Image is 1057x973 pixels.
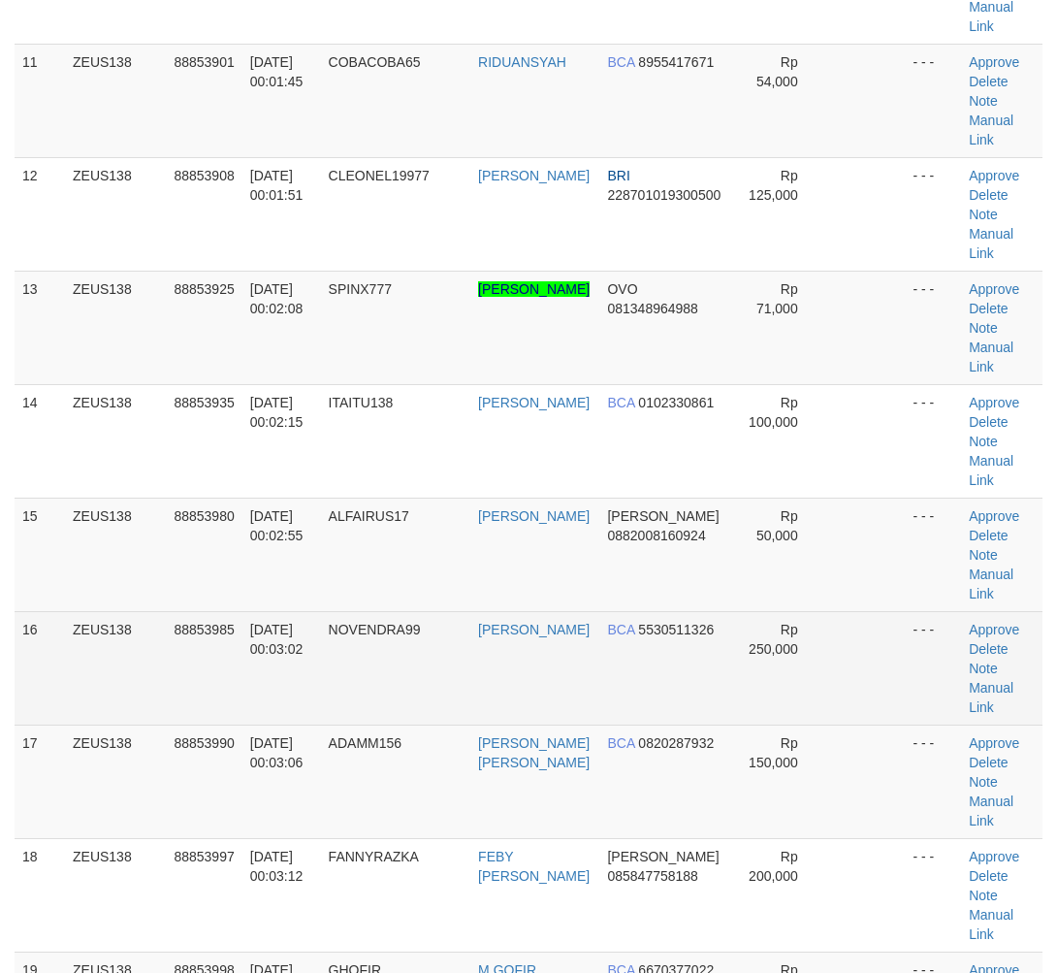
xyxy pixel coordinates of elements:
[969,187,1008,203] a: Delete
[250,281,304,316] span: [DATE] 00:02:08
[174,508,234,524] span: 88853980
[969,907,1013,942] a: Manual Link
[969,207,998,222] a: Note
[969,453,1013,488] a: Manual Link
[478,622,590,637] a: [PERSON_NAME]
[749,168,798,203] span: Rp 125,000
[969,622,1019,637] a: Approve
[749,849,798,884] span: Rp 200,000
[15,725,65,838] td: 17
[906,611,962,725] td: - - -
[174,281,234,297] span: 88853925
[15,384,65,498] td: 14
[478,395,590,410] a: [PERSON_NAME]
[250,508,304,543] span: [DATE] 00:02:55
[250,168,304,203] span: [DATE] 00:01:51
[15,44,65,157] td: 11
[65,271,166,384] td: ZEUS138
[329,54,421,70] span: COBACOBA65
[65,498,166,611] td: ZEUS138
[250,735,304,770] span: [DATE] 00:03:06
[329,508,409,524] span: ALFAIRUS17
[174,849,234,864] span: 88853997
[329,281,392,297] span: SPINX777
[969,281,1019,297] a: Approve
[250,849,304,884] span: [DATE] 00:03:12
[65,384,166,498] td: ZEUS138
[969,434,998,449] a: Note
[756,281,798,316] span: Rp 71,000
[969,168,1019,183] a: Approve
[749,622,798,657] span: Rp 250,000
[329,622,421,637] span: NOVENDRA99
[969,774,998,790] a: Note
[15,157,65,271] td: 12
[969,93,998,109] a: Note
[969,547,998,563] a: Note
[969,868,1008,884] a: Delete
[969,641,1008,657] a: Delete
[906,157,962,271] td: - - -
[174,395,234,410] span: 88853935
[749,735,798,770] span: Rp 150,000
[174,54,234,70] span: 88853901
[969,226,1013,261] a: Manual Link
[478,168,590,183] a: [PERSON_NAME]
[329,849,419,864] span: FANNYRAZKA
[969,888,998,903] a: Note
[906,838,962,952] td: - - -
[607,849,719,864] span: [PERSON_NAME]
[607,622,634,637] span: BCA
[756,508,798,543] span: Rp 50,000
[174,622,234,637] span: 88853985
[969,680,1013,715] a: Manual Link
[638,54,714,70] span: Copy 8955417671 to clipboard
[906,498,962,611] td: - - -
[250,54,304,89] span: [DATE] 00:01:45
[969,735,1019,751] a: Approve
[969,414,1008,430] a: Delete
[478,54,566,70] a: RIDUANSYAH
[969,567,1013,601] a: Manual Link
[969,755,1008,770] a: Delete
[607,281,637,297] span: OVO
[607,508,719,524] span: [PERSON_NAME]
[15,611,65,725] td: 16
[906,271,962,384] td: - - -
[174,168,234,183] span: 88853908
[478,281,590,297] a: [PERSON_NAME]
[906,44,962,157] td: - - -
[15,498,65,611] td: 15
[969,301,1008,316] a: Delete
[607,301,697,316] span: Copy 081348964988 to clipboard
[969,74,1008,89] a: Delete
[969,661,998,676] a: Note
[15,271,65,384] td: 13
[756,54,798,89] span: Rp 54,000
[906,725,962,838] td: - - -
[65,157,166,271] td: ZEUS138
[969,849,1019,864] a: Approve
[478,735,590,770] a: [PERSON_NAME] [PERSON_NAME]
[638,622,714,637] span: Copy 5530511326 to clipboard
[250,622,304,657] span: [DATE] 00:03:02
[969,794,1013,828] a: Manual Link
[329,735,401,751] span: ADAMM156
[749,395,798,430] span: Rp 100,000
[638,395,714,410] span: Copy 0102330861 to clipboard
[607,868,697,884] span: Copy 085847758188 to clipboard
[969,395,1019,410] a: Approve
[969,54,1019,70] a: Approve
[607,528,705,543] span: Copy 0882008160924 to clipboard
[329,395,394,410] span: ITAITU138
[65,44,166,157] td: ZEUS138
[65,725,166,838] td: ZEUS138
[478,849,590,884] a: FEBY [PERSON_NAME]
[638,735,714,751] span: Copy 0820287932 to clipboard
[607,395,634,410] span: BCA
[969,508,1019,524] a: Approve
[906,384,962,498] td: - - -
[65,611,166,725] td: ZEUS138
[969,113,1013,147] a: Manual Link
[15,838,65,952] td: 18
